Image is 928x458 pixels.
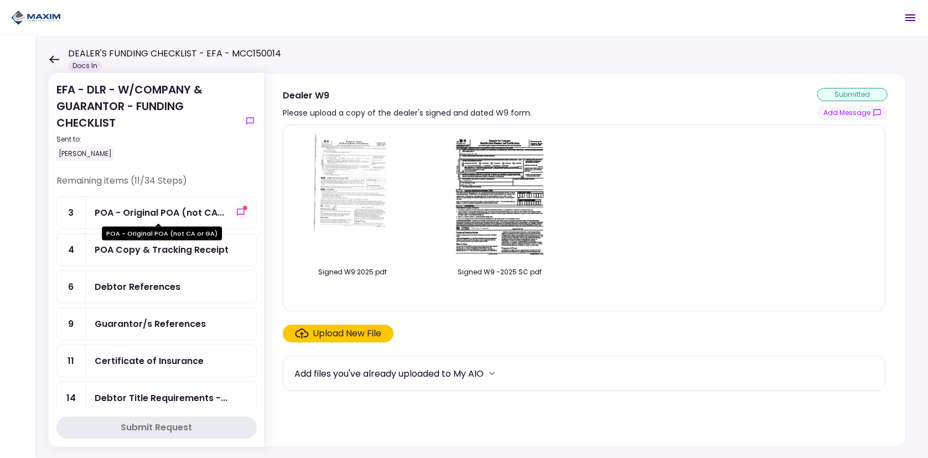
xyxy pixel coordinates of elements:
div: POA - Original POA (not CA or GA) [95,206,224,220]
span: Click here to upload the required document [283,325,393,342]
div: POA Copy & Tracking Receipt [95,243,229,257]
div: Certificate of Insurance [95,354,204,368]
div: Add files you've already uploaded to My AIO [294,367,484,381]
a: 6Debtor References [56,270,257,303]
button: show-messages [243,114,257,128]
div: [PERSON_NAME] [56,147,114,161]
div: Submit Request [121,421,193,434]
button: show-messages [234,206,247,219]
div: 14 [57,382,86,414]
div: Docs In [68,60,102,71]
div: Signed W9 -2025 SC.pdf [442,267,558,277]
a: 11Certificate of Insurance [56,345,257,377]
div: 9 [57,308,86,340]
div: Dealer W9Please upload a copy of the dealer's signed and dated W9 form.submittedshow-messagesSign... [265,73,906,447]
img: Partner icon [11,9,61,26]
h1: DEALER'S FUNDING CHECKLIST - EFA - MCC150014 [68,47,281,60]
a: 9Guarantor/s References [56,308,257,340]
div: 3 [57,197,86,228]
a: 14Debtor Title Requirements - Other Requirements [56,382,257,414]
div: Signed W9 2025.pdf [294,267,411,277]
button: more [484,365,500,382]
div: POA - Original POA (not CA or GA) [102,227,222,241]
div: Please upload a copy of the dealer's signed and dated W9 form. [283,106,532,119]
div: Debtor References [95,280,180,294]
div: Remaining items (11/34 Steps) [56,174,257,196]
div: 11 [57,345,86,377]
div: 4 [57,234,86,266]
div: Debtor Title Requirements - Other Requirements [95,391,227,405]
div: Guarantor/s References [95,317,206,331]
a: 3POA - Original POA (not CA or GA)show-messages [56,196,257,229]
div: EFA - DLR - W/COMPANY & GUARANTOR - FUNDING CHECKLIST [56,81,239,161]
div: Upload New File [313,327,382,340]
div: Dealer W9 [283,89,532,102]
button: Open menu [897,4,924,31]
div: submitted [817,88,888,101]
a: 4POA Copy & Tracking Receipt [56,233,257,266]
button: Submit Request [56,417,257,439]
button: show-messages [817,106,888,120]
div: 6 [57,271,86,303]
div: Sent to: [56,134,239,144]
